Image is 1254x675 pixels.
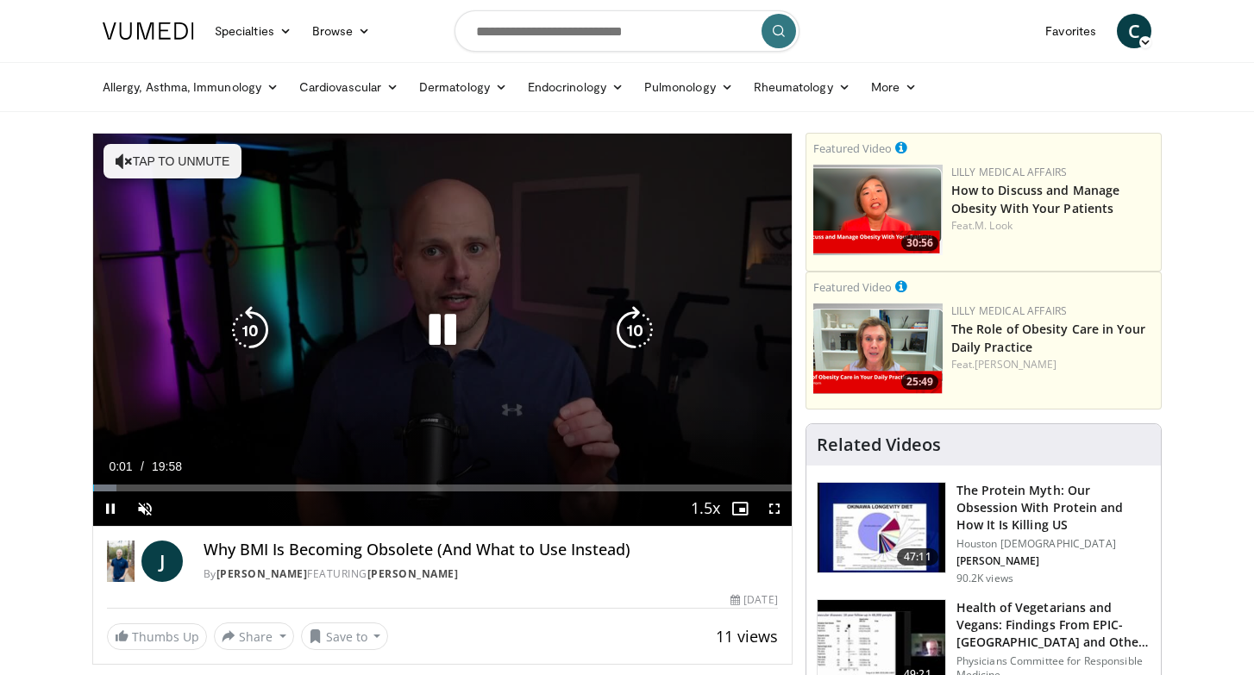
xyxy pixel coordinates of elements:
img: b7b8b05e-5021-418b-a89a-60a270e7cf82.150x105_q85_crop-smart_upscale.jpg [818,483,945,572]
a: [PERSON_NAME] [367,566,459,581]
div: [DATE] [730,592,777,608]
a: 47:11 The Protein Myth: Our Obsession With Protein and How It Is Killing US Houston [DEMOGRAPHIC_... [817,482,1151,585]
span: 11 views [716,626,778,647]
h4: Related Videos [817,434,941,455]
img: c98a6a29-1ea0-4bd5-8cf5-4d1e188984a7.png.150x105_q85_crop-smart_upscale.png [813,165,943,255]
div: Progress Bar [93,484,792,491]
a: How to Discuss and Manage Obesity With Your Patients [951,182,1120,216]
span: 0:01 [109,459,132,473]
a: Lilly Medical Affairs [951,165,1068,179]
button: Tap to unmute [103,144,241,178]
span: 25:49 [901,374,938,390]
a: Allergy, Asthma, Immunology [92,70,289,104]
a: J [141,541,183,582]
small: Featured Video [813,279,892,295]
button: Playback Rate [688,491,723,526]
button: Fullscreen [757,491,792,526]
button: Unmute [128,491,162,526]
p: Houston [DEMOGRAPHIC_DATA] [956,537,1151,551]
small: Featured Video [813,141,892,156]
a: Endocrinology [517,70,634,104]
div: By FEATURING [204,566,778,582]
a: Browse [302,14,381,48]
img: Dr. Jordan Rennicke [107,541,135,582]
span: 19:58 [152,459,182,473]
a: 30:56 [813,165,943,255]
a: Dermatology [409,70,517,104]
h4: Why BMI Is Becoming Obsolete (And What to Use Instead) [204,541,778,559]
a: More [861,70,927,104]
p: [PERSON_NAME] [956,554,1151,568]
div: Feat. [951,357,1154,372]
img: e1208b6b-349f-4914-9dd7-f97803bdbf1d.png.150x105_q85_crop-smart_upscale.png [813,303,943,394]
span: / [141,459,144,473]
h3: Health of Vegetarians and Vegans: Findings From EPIC-[GEOGRAPHIC_DATA] and Othe… [956,599,1151,651]
a: C [1117,14,1151,48]
a: M. Look [975,218,1013,233]
a: Thumbs Up [107,623,207,650]
button: Save to [301,622,389,650]
button: Share [214,622,294,650]
a: [PERSON_NAME] [216,566,308,581]
a: 25:49 [813,303,943,394]
video-js: Video Player [93,134,792,527]
span: 47:11 [897,548,938,566]
a: [PERSON_NAME] [975,357,1056,372]
a: Specialties [204,14,302,48]
div: Feat. [951,218,1154,234]
a: The Role of Obesity Care in Your Daily Practice [951,321,1145,355]
button: Enable picture-in-picture mode [723,491,757,526]
a: Favorites [1035,14,1107,48]
img: VuMedi Logo [103,22,194,40]
p: 90.2K views [956,572,1013,585]
h3: The Protein Myth: Our Obsession With Protein and How It Is Killing US [956,482,1151,534]
a: Pulmonology [634,70,743,104]
a: Cardiovascular [289,70,409,104]
span: 30:56 [901,235,938,251]
input: Search topics, interventions [455,10,799,52]
a: Lilly Medical Affairs [951,303,1068,318]
button: Pause [93,491,128,526]
a: Rheumatology [743,70,861,104]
